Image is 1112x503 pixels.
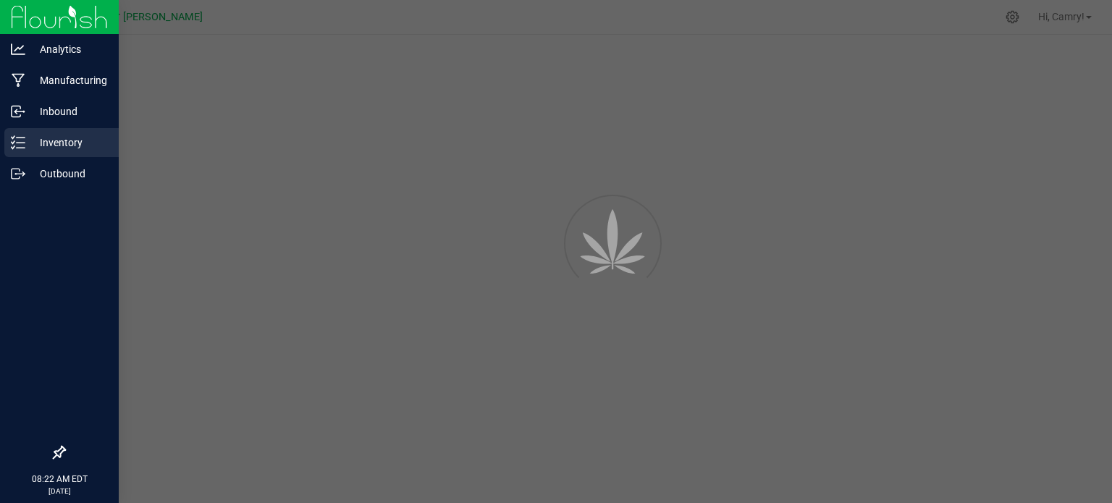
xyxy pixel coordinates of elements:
[11,42,25,56] inline-svg: Analytics
[11,135,25,150] inline-svg: Inventory
[25,72,112,89] p: Manufacturing
[7,486,112,496] p: [DATE]
[25,103,112,120] p: Inbound
[11,104,25,119] inline-svg: Inbound
[11,166,25,181] inline-svg: Outbound
[25,165,112,182] p: Outbound
[25,41,112,58] p: Analytics
[7,473,112,486] p: 08:22 AM EDT
[11,73,25,88] inline-svg: Manufacturing
[25,134,112,151] p: Inventory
